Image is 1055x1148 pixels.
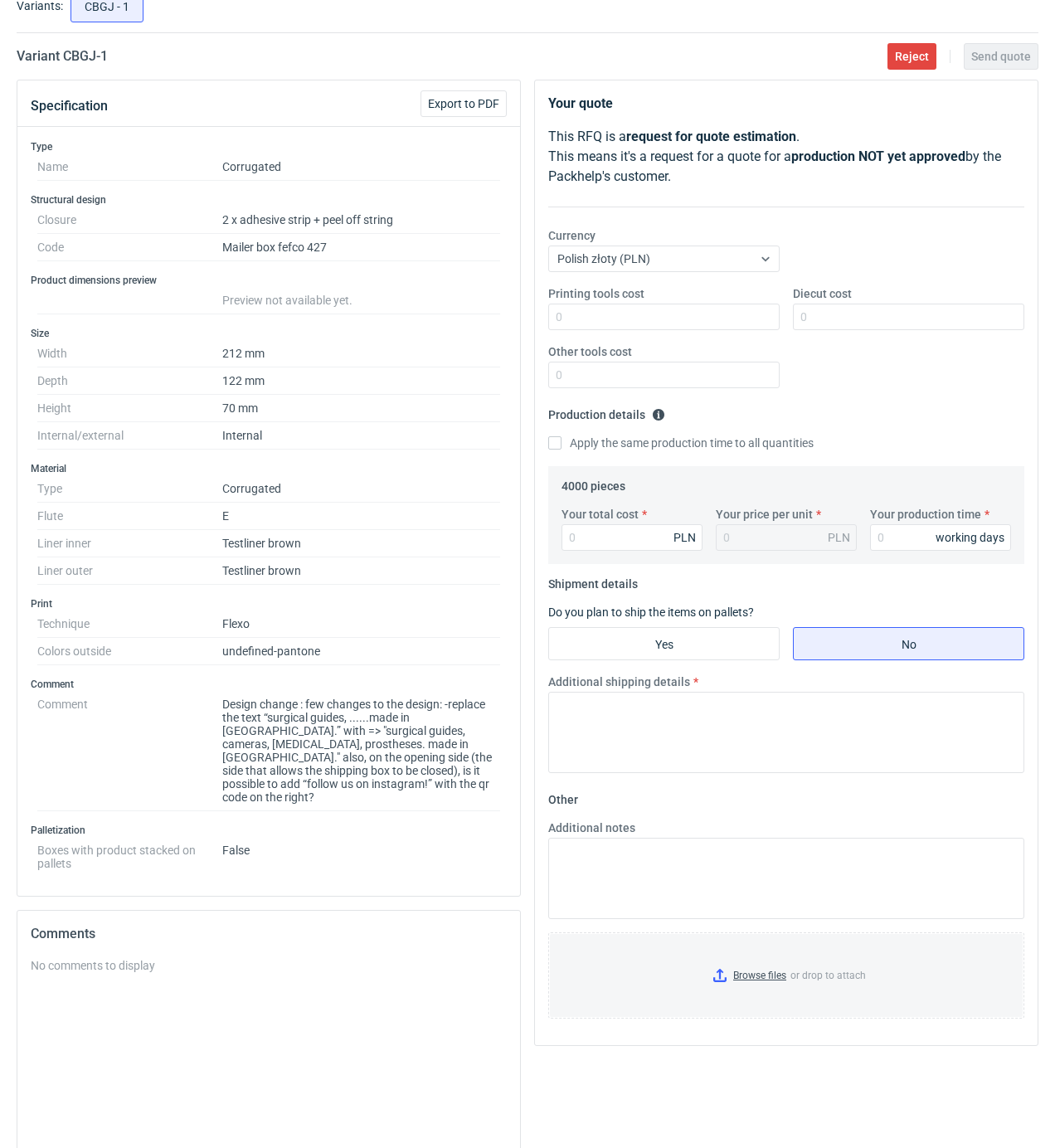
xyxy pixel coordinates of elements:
dt: Internal/external [37,422,222,450]
div: PLN [673,529,696,546]
label: Additional notes [548,820,635,836]
input: 0 [562,524,703,551]
label: Your price per unit [716,506,813,523]
dt: Height [37,395,222,422]
dd: 212 mm [222,340,500,367]
label: Additional shipping details [548,674,690,690]
p: This RFQ is a . This means it's a request for a quote for a by the Packhelp's customer. [548,127,1024,187]
span: Send quote [971,51,1031,62]
dt: Colors outside [37,638,222,665]
h3: Material [31,462,507,475]
dd: Internal [222,422,500,450]
dt: Flute [37,503,222,530]
button: Reject [887,43,936,70]
dt: Boxes with product stacked on pallets [37,837,222,870]
dt: Liner outer [37,557,222,585]
dd: 70 mm [222,395,500,422]
h3: Palletization [31,824,507,837]
span: Reject [895,51,929,62]
label: Currency [548,227,596,244]
dd: undefined-pantone [222,638,500,665]
h2: Variant CBGJ - 1 [17,46,108,66]
strong: Your quote [548,95,613,111]
dd: Testliner brown [222,557,500,585]
dd: False [222,837,500,870]
dt: Closure [37,207,222,234]
dt: Liner inner [37,530,222,557]
dt: Code [37,234,222,261]
dd: 122 mm [222,367,500,395]
div: No comments to display [31,957,507,974]
strong: production NOT yet approved [791,148,965,164]
label: No [793,627,1024,660]
h2: Comments [31,924,507,944]
dd: E [222,503,500,530]
input: 0 [870,524,1011,551]
h3: Product dimensions preview [31,274,507,287]
label: or drop to attach [549,933,1023,1018]
span: Polish złoty (PLN) [557,252,650,265]
h3: Structural design [31,193,507,207]
dd: Mailer box fefco 427 [222,234,500,261]
label: Other tools cost [548,343,632,360]
h3: Size [31,327,507,340]
label: Printing tools cost [548,285,644,302]
dd: Corrugated [222,475,500,503]
strong: request for quote estimation [626,129,796,144]
dd: Testliner brown [222,530,500,557]
label: Your total cost [562,506,639,523]
h3: Print [31,597,507,610]
label: Diecut cost [793,285,852,302]
legend: Other [548,786,578,806]
dt: Name [37,153,222,181]
div: working days [936,529,1004,546]
label: Do you plan to ship the items on pallets? [548,606,754,619]
label: Your production time [870,506,981,523]
h3: Type [31,140,507,153]
dt: Depth [37,367,222,395]
input: 0 [793,304,1024,330]
button: Send quote [964,43,1038,70]
label: Apply the same production time to all quantities [548,435,814,451]
div: PLN [828,529,850,546]
dd: 2 x adhesive strip + peel off string [222,207,500,234]
input: 0 [548,362,780,388]
legend: Shipment details [548,571,638,591]
dt: Type [37,475,222,503]
label: Yes [548,627,780,660]
span: Export to PDF [428,98,499,109]
dt: Width [37,340,222,367]
input: 0 [548,304,780,330]
span: Preview not available yet. [222,294,352,307]
legend: 4000 pieces [562,473,625,493]
button: Specification [31,86,108,126]
h3: Comment [31,678,507,691]
dd: Design change : few changes to the design: -replace the text “surgical guides, ......made in [GEO... [222,691,500,811]
dd: Flexo [222,610,500,638]
button: Export to PDF [421,90,507,117]
dt: Comment [37,691,222,811]
legend: Production details [548,401,665,421]
dd: Corrugated [222,153,500,181]
dt: Technique [37,610,222,638]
